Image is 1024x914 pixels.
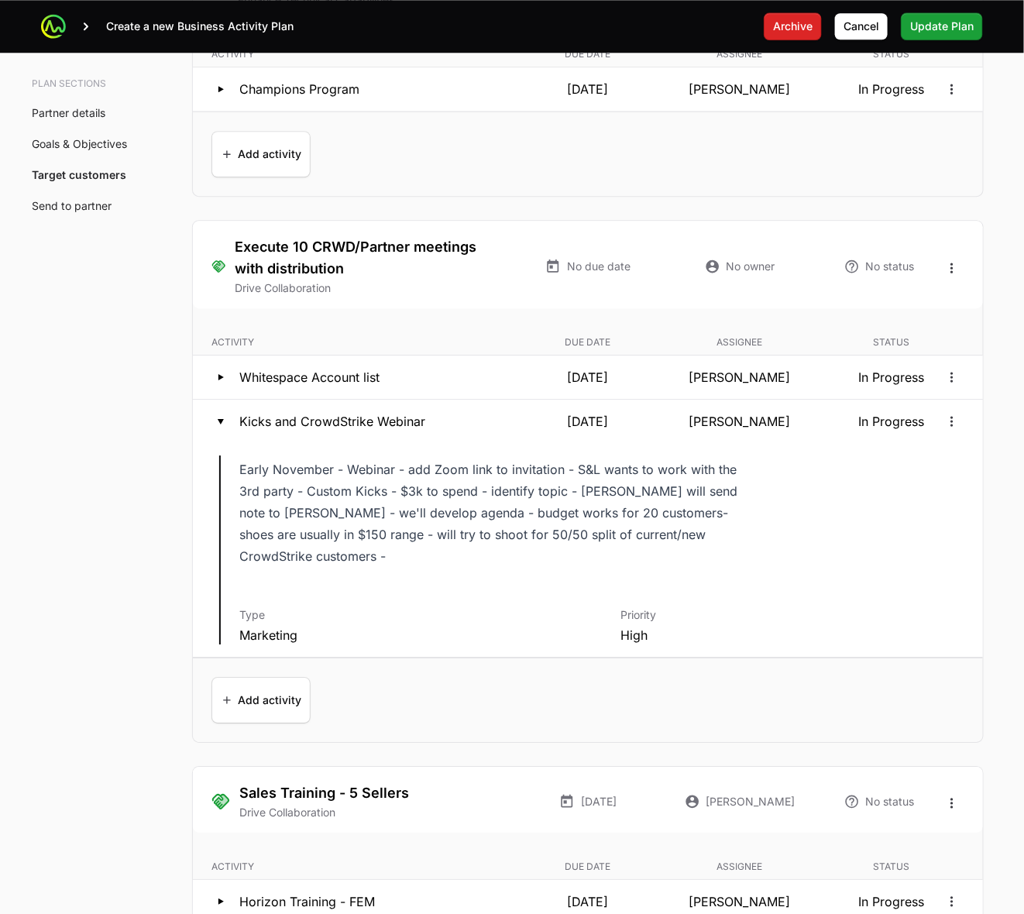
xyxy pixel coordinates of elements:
[211,131,311,177] button: Add activity
[940,791,964,816] button: Open options
[515,892,661,911] p: [DATE]
[667,80,813,98] p: [PERSON_NAME]
[193,356,983,399] button: Whitespace Account list[DATE][PERSON_NAME]In Progress
[239,80,359,98] p: Champions Program
[41,14,66,39] img: ActivitySource
[667,892,813,911] p: [PERSON_NAME]
[819,80,964,98] p: In Progress
[620,626,964,644] dd: High
[515,782,661,820] div: [DATE]
[32,137,127,150] a: Goals & Objectives
[667,336,813,349] p: Assignee
[211,336,509,349] p: Activity
[764,12,822,40] button: Archive
[727,259,775,274] span: No owner
[515,336,661,349] p: Due date
[515,368,661,387] p: [DATE]
[239,459,743,567] p: Early November - Webinar - add Zoom link to invitation - S&L wants to work with the 3rd party - C...
[910,17,974,36] span: Update Plan
[940,256,964,280] button: Open options
[819,412,964,431] p: In Progress
[221,682,301,719] span: Add activity
[620,607,964,623] dt: Priority
[667,368,813,387] p: [PERSON_NAME]
[239,607,583,623] dt: Type
[106,19,294,34] p: Create a new Business Activity Plan
[901,12,983,40] button: Update Plan
[515,48,661,60] p: Due date
[819,336,964,349] p: Status
[667,48,813,60] p: Assignee
[567,259,631,274] span: No due date
[32,106,105,119] a: Partner details
[819,861,964,873] p: Status
[515,80,661,98] p: [DATE]
[940,409,964,434] button: Open options
[32,199,112,212] a: Send to partner
[940,77,964,101] button: Open options
[515,861,661,873] p: Due date
[940,889,964,914] button: Open options
[221,136,301,173] span: Add activity
[193,400,983,443] button: Kicks and CrowdStrike Webinar[DATE][PERSON_NAME]In Progress
[235,280,509,296] p: Drive Collaboration
[239,626,583,644] dd: Marketing
[667,782,813,820] div: [PERSON_NAME]
[819,892,964,911] p: In Progress
[211,48,509,60] p: Activity
[239,412,425,431] p: Kicks and CrowdStrike Webinar
[834,12,888,40] button: Cancel
[866,259,915,274] span: No status
[239,805,409,820] p: Drive Collaboration
[239,892,375,911] p: Horizon Training - FEM
[193,67,983,111] button: Champions Program[DATE][PERSON_NAME]In Progress
[515,412,661,431] p: [DATE]
[940,365,964,390] button: Open options
[866,794,915,809] span: No status
[667,412,813,431] p: [PERSON_NAME]
[239,782,409,804] h3: Sales Training - 5 Sellers
[773,17,813,36] span: Archive
[819,48,964,60] p: Status
[32,77,137,90] h3: Plan sections
[667,861,813,873] p: Assignee
[819,368,964,387] p: In Progress
[211,861,509,873] p: Activity
[239,368,380,387] p: Whitespace Account list
[235,236,509,280] h3: Execute 10 CRWD/Partner meetings with distribution
[844,17,879,36] span: Cancel
[32,168,126,181] a: Target customers
[211,677,311,723] button: Add activity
